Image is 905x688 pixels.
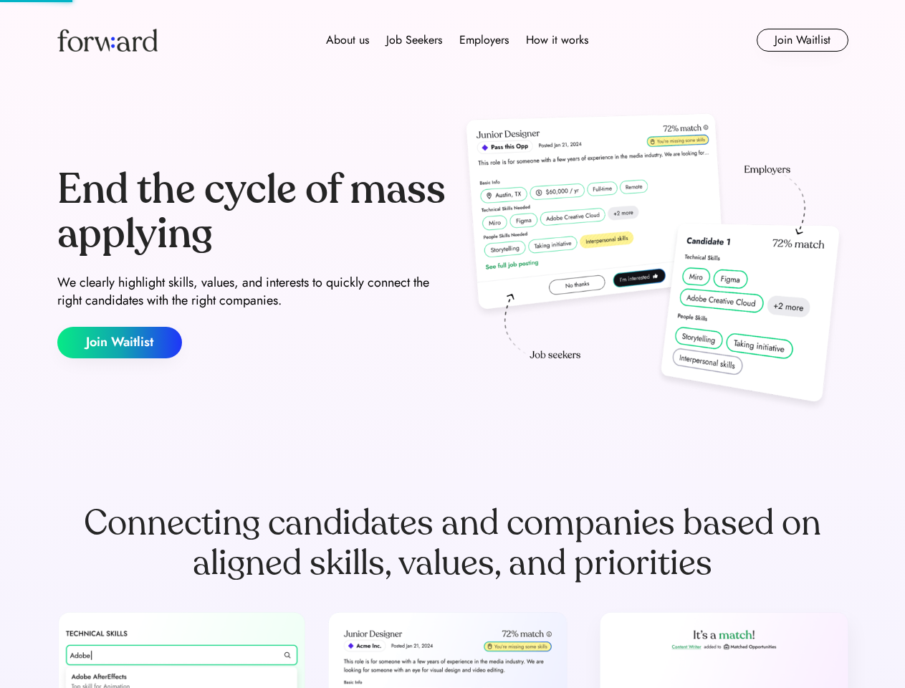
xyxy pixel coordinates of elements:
div: How it works [526,32,588,49]
button: Join Waitlist [57,327,182,358]
div: Connecting candidates and companies based on aligned skills, values, and priorities [57,503,848,583]
img: Forward logo [57,29,158,52]
button: Join Waitlist [757,29,848,52]
div: End the cycle of mass applying [57,168,447,256]
div: About us [326,32,369,49]
div: Employers [459,32,509,49]
div: Job Seekers [386,32,442,49]
div: We clearly highlight skills, values, and interests to quickly connect the right candidates with t... [57,274,447,310]
img: hero-image.png [459,109,848,417]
